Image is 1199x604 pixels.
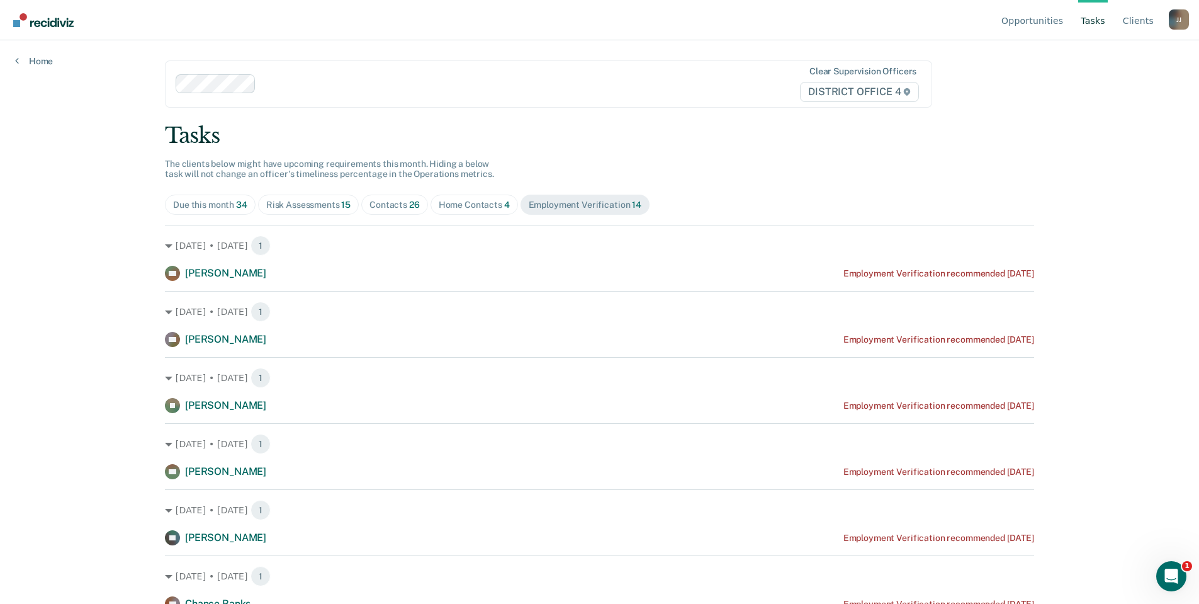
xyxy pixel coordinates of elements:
[185,399,266,411] span: [PERSON_NAME]
[165,500,1034,520] div: [DATE] • [DATE] 1
[250,236,271,256] span: 1
[843,334,1034,345] div: Employment Verification recommended [DATE]
[1169,9,1189,30] div: J J
[250,434,271,454] span: 1
[236,200,247,210] span: 34
[632,200,641,210] span: 14
[250,566,271,586] span: 1
[529,200,641,210] div: Employment Verification
[13,13,74,27] img: Recidiviz
[1156,561,1186,591] iframe: Intercom live chat
[250,500,271,520] span: 1
[185,465,266,477] span: [PERSON_NAME]
[504,200,510,210] span: 4
[843,401,1034,411] div: Employment Verification recommended [DATE]
[165,566,1034,586] div: [DATE] • [DATE] 1
[1169,9,1189,30] button: Profile dropdown button
[15,55,53,67] a: Home
[843,533,1034,544] div: Employment Verification recommended [DATE]
[250,368,271,388] span: 1
[185,267,266,279] span: [PERSON_NAME]
[809,66,916,77] div: Clear supervision officers
[843,467,1034,477] div: Employment Verification recommended [DATE]
[439,200,510,210] div: Home Contacts
[250,302,271,322] span: 1
[165,368,1034,388] div: [DATE] • [DATE] 1
[1182,561,1192,571] span: 1
[369,200,420,210] div: Contacts
[409,200,420,210] span: 26
[165,434,1034,454] div: [DATE] • [DATE] 1
[800,82,919,102] span: DISTRICT OFFICE 4
[165,123,1034,149] div: Tasks
[185,333,266,345] span: [PERSON_NAME]
[843,268,1034,279] div: Employment Verification recommended [DATE]
[341,200,351,210] span: 15
[185,532,266,544] span: [PERSON_NAME]
[165,236,1034,256] div: [DATE] • [DATE] 1
[165,159,494,179] span: The clients below might have upcoming requirements this month. Hiding a below task will not chang...
[165,302,1034,322] div: [DATE] • [DATE] 1
[266,200,351,210] div: Risk Assessments
[173,200,247,210] div: Due this month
